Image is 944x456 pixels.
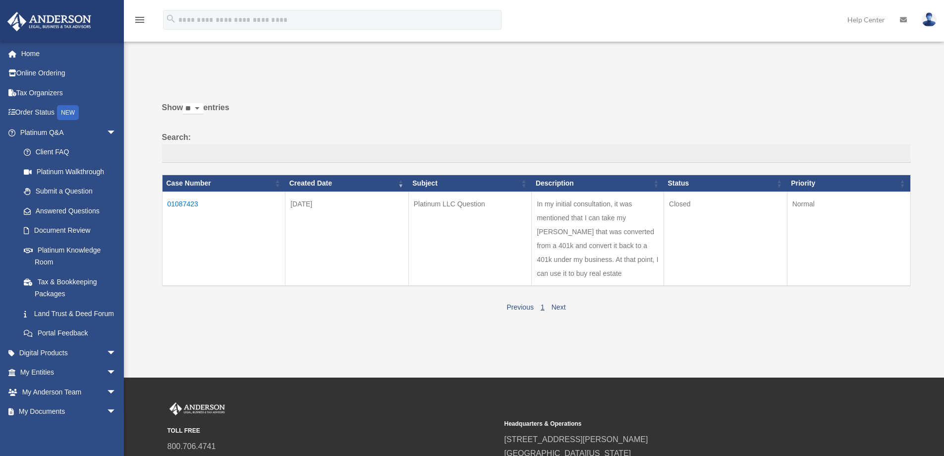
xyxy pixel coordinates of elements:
span: arrow_drop_down [107,402,126,422]
input: Search: [162,144,911,163]
label: Show entries [162,101,911,125]
a: [STREET_ADDRESS][PERSON_NAME] [504,435,648,444]
td: 01087423 [162,192,285,286]
img: Anderson Advisors Platinum Portal [4,12,94,31]
td: Normal [787,192,910,286]
a: Home [7,44,131,64]
a: Previous [506,303,533,311]
i: search [166,13,176,24]
small: Headquarters & Operations [504,419,834,429]
a: Platinum Knowledge Room [14,240,126,272]
th: Case Number: activate to sort column ascending [162,175,285,192]
th: Description: activate to sort column ascending [532,175,664,192]
a: Online Learningarrow_drop_down [7,421,131,441]
div: NEW [57,105,79,120]
a: Next [552,303,566,311]
small: TOLL FREE [167,426,498,436]
span: arrow_drop_down [107,343,126,363]
i: menu [134,14,146,26]
a: 1 [541,303,545,311]
a: Client FAQ [14,142,126,162]
a: Submit a Question [14,182,126,201]
span: arrow_drop_down [107,382,126,402]
a: Platinum Walkthrough [14,162,126,182]
a: Digital Productsarrow_drop_down [7,343,131,363]
a: My Anderson Teamarrow_drop_down [7,382,131,402]
a: Online Ordering [7,64,131,83]
th: Status: activate to sort column ascending [664,175,787,192]
span: arrow_drop_down [107,123,126,143]
th: Created Date: activate to sort column ascending [285,175,409,192]
img: Anderson Advisors Platinum Portal [167,402,227,415]
a: Answered Questions [14,201,121,221]
a: Document Review [14,221,126,241]
a: menu [134,17,146,26]
select: Showentries [183,103,203,115]
span: arrow_drop_down [107,363,126,383]
td: Platinum LLC Question [408,192,532,286]
th: Priority: activate to sort column ascending [787,175,910,192]
a: 800.706.4741 [167,442,216,451]
a: Portal Feedback [14,324,126,343]
a: Platinum Q&Aarrow_drop_down [7,123,126,142]
label: Search: [162,130,911,163]
a: Tax & Bookkeeping Packages [14,272,126,304]
a: My Entitiesarrow_drop_down [7,363,131,383]
a: My Documentsarrow_drop_down [7,402,131,422]
img: User Pic [922,12,937,27]
td: In my initial consultation, it was mentioned that I can take my [PERSON_NAME] that was converted ... [532,192,664,286]
td: [DATE] [285,192,409,286]
span: arrow_drop_down [107,421,126,442]
td: Closed [664,192,787,286]
th: Subject: activate to sort column ascending [408,175,532,192]
a: Tax Organizers [7,83,131,103]
a: Land Trust & Deed Forum [14,304,126,324]
a: Order StatusNEW [7,103,131,123]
